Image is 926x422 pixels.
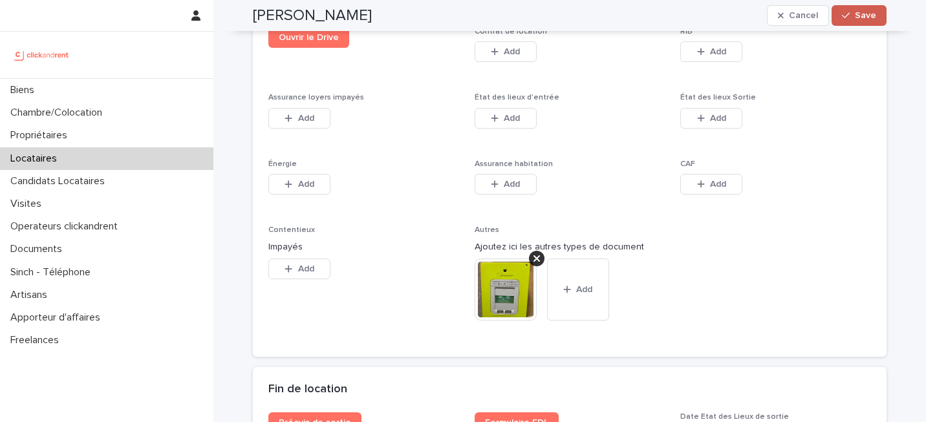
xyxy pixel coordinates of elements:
[680,160,695,168] span: CAF
[475,240,665,254] p: Ajoutez ici les autres types de document
[268,94,364,101] span: Assurance loyers impayés
[5,129,78,142] p: Propriétaires
[268,160,297,168] span: Énergie
[475,28,547,36] span: Contrat de location
[710,180,726,189] span: Add
[268,258,330,279] button: Add
[253,6,372,25] h2: [PERSON_NAME]
[576,285,592,294] span: Add
[475,160,553,168] span: Assurance habitation
[279,33,339,42] span: Ouvrir le Drive
[475,94,559,101] span: État des lieux d'entrée
[298,114,314,123] span: Add
[855,11,876,20] span: Save
[475,41,537,62] button: Add
[475,226,499,234] span: Autres
[5,243,72,255] p: Documents
[680,94,756,101] span: État des lieux Sortie
[5,266,101,279] p: Sinch - Téléphone
[5,220,128,233] p: Operateurs clickandrent
[268,226,315,234] span: Contentieux
[547,258,609,321] button: Add
[680,41,742,62] button: Add
[710,114,726,123] span: Add
[5,311,111,324] p: Apporteur d'affaires
[504,114,520,123] span: Add
[298,180,314,189] span: Add
[504,47,520,56] span: Add
[475,108,537,129] button: Add
[5,289,58,301] p: Artisans
[268,240,459,254] p: Impayés
[5,334,69,346] p: Freelances
[268,174,330,195] button: Add
[680,174,742,195] button: Add
[5,198,52,210] p: Visites
[5,153,67,165] p: Locataires
[680,108,742,129] button: Add
[298,264,314,273] span: Add
[832,5,887,26] button: Save
[710,47,726,56] span: Add
[680,28,693,36] span: RiB
[504,180,520,189] span: Add
[268,383,347,397] h2: Fin de location
[475,174,537,195] button: Add
[268,27,349,48] a: Ouvrir le Drive
[789,11,818,20] span: Cancel
[5,175,115,187] p: Candidats Locataires
[268,108,330,129] button: Add
[767,5,829,26] button: Cancel
[5,107,113,119] p: Chambre/Colocation
[10,42,73,68] img: UCB0brd3T0yccxBKYDjQ
[5,84,45,96] p: Biens
[680,413,789,421] span: Date Etat des Lieux de sortie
